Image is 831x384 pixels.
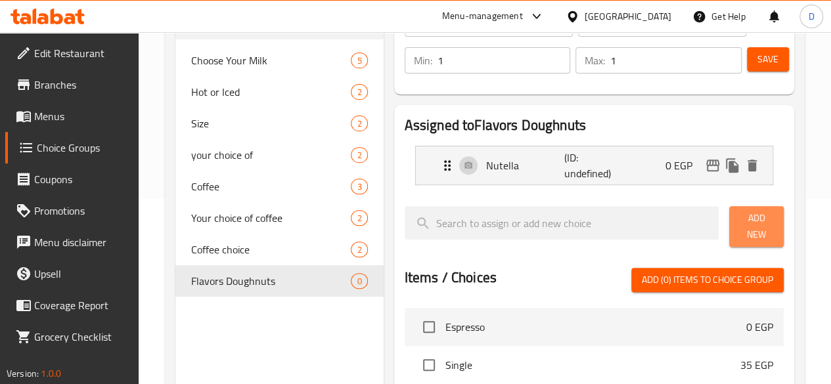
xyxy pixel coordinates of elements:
[351,242,367,257] div: Choices
[351,212,367,224] span: 2
[34,234,128,250] span: Menu disclaimer
[5,289,139,321] a: Coverage Report
[34,108,128,124] span: Menus
[191,147,351,163] span: your choice of
[175,139,384,171] div: your choice of2
[34,203,128,219] span: Promotions
[665,158,703,173] p: 0 EGP
[740,357,773,373] p: 35 EGP
[351,84,367,100] div: Choices
[175,234,384,265] div: Coffee choice2
[191,84,351,100] span: Hot or Iced
[742,156,762,175] button: delete
[405,268,497,288] h2: Items / Choices
[405,206,719,240] input: search
[746,319,773,335] p: 0 EGP
[445,357,740,373] span: Single
[41,365,61,382] span: 1.0.0
[351,147,367,163] div: Choices
[351,181,367,193] span: 3
[34,171,128,187] span: Coupons
[351,54,367,67] span: 5
[34,45,128,61] span: Edit Restaurant
[191,273,351,289] span: Flavors Doughnuts
[442,9,523,24] div: Menu-management
[191,53,351,68] span: Choose Your Milk
[351,86,367,98] span: 2
[405,116,784,135] h2: Assigned to Flavors Doughnuts
[757,51,778,68] span: Save
[405,140,784,190] li: Expand
[642,272,773,288] span: Add (0) items to choice group
[5,100,139,132] a: Menus
[351,273,367,289] div: Choices
[351,244,367,256] span: 2
[191,116,351,131] span: Size
[703,156,723,175] button: edit
[445,319,746,335] span: Espresso
[585,9,671,24] div: [GEOGRAPHIC_DATA]
[37,140,128,156] span: Choice Groups
[5,195,139,226] a: Promotions
[415,313,443,341] span: Select choice
[175,202,384,234] div: Your choice of coffee2
[5,321,139,352] a: Grocery Checklist
[191,242,351,257] span: Coffee choice
[7,365,39,382] span: Version:
[175,76,384,108] div: Hot or Iced2
[191,179,351,194] span: Coffee
[34,77,128,93] span: Branches
[585,53,605,68] p: Max:
[191,210,351,226] span: Your choice of coffee
[747,47,789,72] button: Save
[5,37,139,69] a: Edit Restaurant
[416,146,773,184] div: Expand
[723,156,742,175] button: duplicate
[34,297,128,313] span: Coverage Report
[175,45,384,76] div: Choose Your Milk5
[175,265,384,297] div: Flavors Doughnuts0
[415,351,443,379] span: Select choice
[808,9,814,24] span: D
[5,132,139,163] a: Choice Groups
[486,158,565,173] p: Nutella
[740,210,773,243] span: Add New
[34,329,128,345] span: Grocery Checklist
[631,268,784,292] button: Add (0) items to choice group
[351,149,367,161] span: 2
[414,53,432,68] p: Min:
[175,108,384,139] div: Size2
[729,206,784,247] button: Add New
[175,171,384,202] div: Coffee3
[351,116,367,131] div: Choices
[564,150,617,181] p: (ID: undefined)
[5,258,139,289] a: Upsell
[5,226,139,258] a: Menu disclaimer
[5,69,139,100] a: Branches
[34,266,128,282] span: Upsell
[5,163,139,195] a: Coupons
[351,117,367,130] span: 2
[351,53,367,68] div: Choices
[351,275,367,288] span: 0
